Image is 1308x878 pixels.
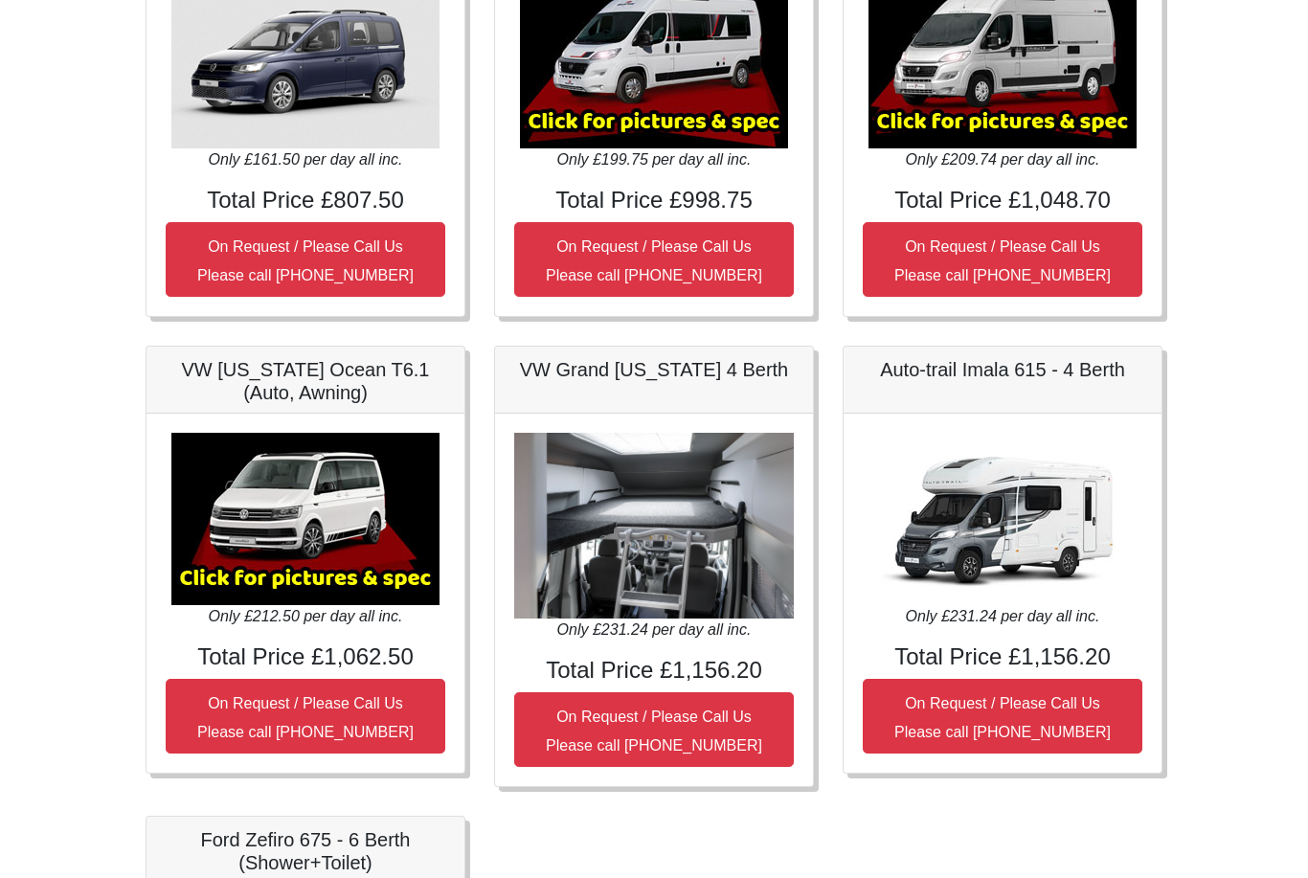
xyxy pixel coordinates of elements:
[863,223,1142,298] button: On Request / Please Call UsPlease call [PHONE_NUMBER]
[197,696,414,741] small: On Request / Please Call Us Please call [PHONE_NUMBER]
[894,696,1111,741] small: On Request / Please Call Us Please call [PHONE_NUMBER]
[557,152,752,169] i: Only £199.75 per day all inc.
[166,644,445,672] h4: Total Price £1,062.50
[166,680,445,754] button: On Request / Please Call UsPlease call [PHONE_NUMBER]
[514,359,794,382] h5: VW Grand [US_STATE] 4 Berth
[863,188,1142,215] h4: Total Price £1,048.70
[906,152,1100,169] i: Only £209.74 per day all inc.
[557,622,752,639] i: Only £231.24 per day all inc.
[546,709,762,754] small: On Request / Please Call Us Please call [PHONE_NUMBER]
[197,239,414,284] small: On Request / Please Call Us Please call [PHONE_NUMBER]
[514,693,794,768] button: On Request / Please Call UsPlease call [PHONE_NUMBER]
[166,223,445,298] button: On Request / Please Call UsPlease call [PHONE_NUMBER]
[166,829,445,875] h5: Ford Zefiro 675 - 6 Berth (Shower+Toilet)
[863,644,1142,672] h4: Total Price £1,156.20
[863,680,1142,754] button: On Request / Please Call UsPlease call [PHONE_NUMBER]
[166,359,445,405] h5: VW [US_STATE] Ocean T6.1 (Auto, Awning)
[546,239,762,284] small: On Request / Please Call Us Please call [PHONE_NUMBER]
[514,223,794,298] button: On Request / Please Call UsPlease call [PHONE_NUMBER]
[209,152,403,169] i: Only £161.50 per day all inc.
[894,239,1111,284] small: On Request / Please Call Us Please call [PHONE_NUMBER]
[514,188,794,215] h4: Total Price £998.75
[166,188,445,215] h4: Total Price £807.50
[514,658,794,686] h4: Total Price £1,156.20
[171,434,440,606] img: VW California Ocean T6.1 (Auto, Awning)
[209,609,403,625] i: Only £212.50 per day all inc.
[863,359,1142,382] h5: Auto-trail Imala 615 - 4 Berth
[514,434,794,620] img: VW Grand California 4 Berth
[868,434,1137,606] img: Auto-trail Imala 615 - 4 Berth
[906,609,1100,625] i: Only £231.24 per day all inc.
